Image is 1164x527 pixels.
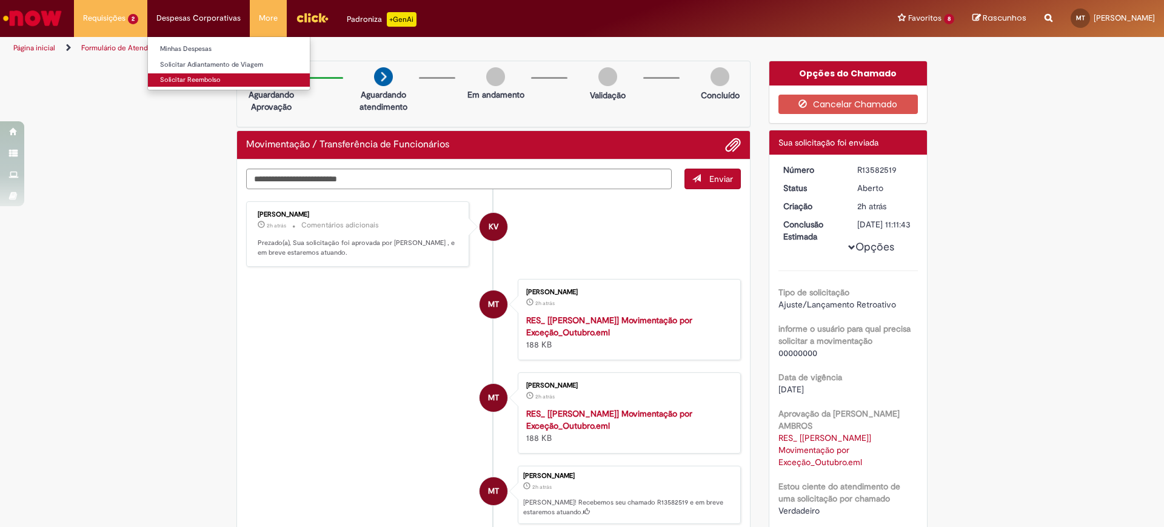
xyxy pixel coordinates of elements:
div: [PERSON_NAME] [526,289,728,296]
button: Adicionar anexos [725,137,741,153]
b: Aprovação da [PERSON_NAME] AMBROS [778,408,900,431]
span: 2h atrás [857,201,886,212]
time: 30/09/2025 15:46:54 [535,393,555,400]
a: Rascunhos [972,13,1026,24]
button: Cancelar Chamado [778,95,918,114]
a: Solicitar Reembolso [148,73,310,87]
a: RES_ [[PERSON_NAME]] Movimentação por Exceção_Outubro.eml [526,408,692,431]
p: Em andamento [467,89,524,101]
button: Enviar [684,169,741,189]
span: Enviar [709,173,733,184]
h2: Movimentação / Transferência de Funcionários Histórico de tíquete [246,139,449,150]
span: Verdadeiro [778,505,820,516]
a: Formulário de Atendimento [81,43,171,53]
span: MT [1076,14,1085,22]
img: ServiceNow [1,6,64,30]
b: Estou ciente do atendimento de uma solicitação por chamado [778,481,900,504]
div: Maria Luiza da Rocha Trece [480,290,507,318]
div: Aberto [857,182,914,194]
p: [PERSON_NAME]! Recebemos seu chamado R13582519 e em breve estaremos atuando. [523,498,734,517]
b: informe o usuário para qual precisa solicitar a movimentação [778,323,911,346]
div: 188 KB [526,314,728,351]
img: click_logo_yellow_360x200.png [296,8,329,27]
span: Rascunhos [983,12,1026,24]
span: 00000000 [778,347,817,358]
div: [DATE] 11:11:43 [857,218,914,230]
time: 30/09/2025 16:11:43 [267,222,286,229]
span: Sua solicitação foi enviada [778,137,878,148]
span: 2h atrás [267,222,286,229]
dt: Conclusão Estimada [774,218,849,243]
span: 2 [128,14,138,24]
div: Padroniza [347,12,416,27]
div: [PERSON_NAME] [526,382,728,389]
div: 30/09/2025 15:47:44 [857,200,914,212]
span: KV [489,212,498,241]
textarea: Digite sua mensagem aqui... [246,169,672,189]
dt: Status [774,182,849,194]
span: Ajuste/Lançamento Retroativo [778,299,896,310]
time: 30/09/2025 15:47:44 [532,483,552,491]
time: 30/09/2025 15:47:42 [535,300,555,307]
span: MT [488,477,499,506]
div: Karine Vieira [480,213,507,241]
ul: Trilhas de página [9,37,767,59]
b: Tipo de solicitação [778,287,849,298]
span: Favoritos [908,12,942,24]
span: 2h atrás [535,393,555,400]
small: Comentários adicionais [301,220,379,230]
p: +GenAi [387,12,416,27]
div: [PERSON_NAME] [523,472,734,480]
p: Prezado(a), Sua solicitação foi aprovada por [PERSON_NAME] , e em breve estaremos atuando. [258,238,460,257]
img: img-circle-grey.png [598,67,617,86]
p: Concluído [701,89,740,101]
img: arrow-next.png [374,67,393,86]
li: Maria Luiza da Rocha Trece [246,466,741,524]
span: MT [488,383,499,412]
span: 2h atrás [532,483,552,491]
dt: Criação [774,200,849,212]
span: More [259,12,278,24]
a: Download de RES_ [Leonardo Paim] Movimentação por Exceção_Outubro.eml [778,432,874,468]
p: Aguardando atendimento [354,89,413,113]
a: Minhas Despesas [148,42,310,56]
img: img-circle-grey.png [486,67,505,86]
b: Data de vigência [778,372,842,383]
ul: Despesas Corporativas [147,36,310,90]
div: [PERSON_NAME] [258,211,460,218]
a: RES_ [[PERSON_NAME]] Movimentação por Exceção_Outubro.eml [526,315,692,338]
span: [DATE] [778,384,804,395]
span: Despesas Corporativas [156,12,241,24]
span: 8 [944,14,954,24]
span: MT [488,290,499,319]
p: Aguardando Aprovação [242,89,301,113]
div: R13582519 [857,164,914,176]
span: [PERSON_NAME] [1094,13,1155,23]
img: img-circle-grey.png [711,67,729,86]
span: 2h atrás [535,300,555,307]
div: Maria Luiza da Rocha Trece [480,477,507,505]
p: Validação [590,89,626,101]
div: Maria Luiza da Rocha Trece [480,384,507,412]
a: Solicitar Adiantamento de Viagem [148,58,310,72]
time: 30/09/2025 15:47:44 [857,201,886,212]
div: 188 KB [526,408,728,444]
dt: Número [774,164,849,176]
a: Página inicial [13,43,55,53]
div: Opções do Chamado [769,61,928,86]
span: Requisições [83,12,125,24]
